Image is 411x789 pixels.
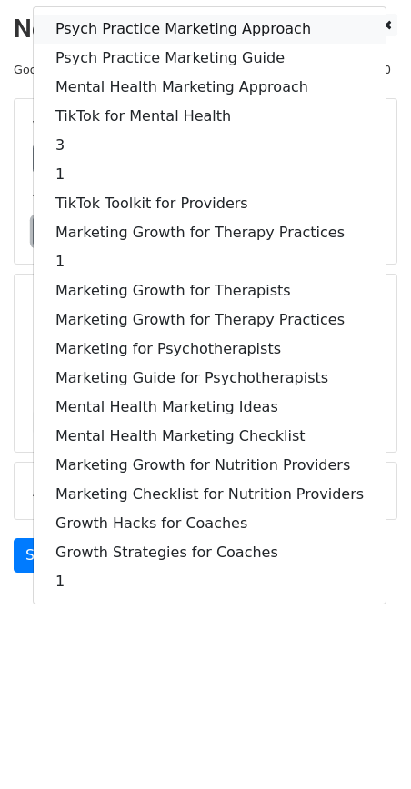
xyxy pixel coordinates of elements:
a: 1 [34,247,386,276]
iframe: Chat Widget [320,702,411,789]
h2: New Campaign [14,14,397,45]
a: Marketing Growth for Therapy Practices [34,305,386,335]
a: Marketing Growth for Nutrition Providers [34,451,386,480]
a: Marketing Guide for Psychotherapists [34,364,386,393]
a: TikTok Toolkit for Providers [34,189,386,218]
a: Send [14,538,74,573]
a: TikTok for Mental Health [34,102,386,131]
a: Growth Strategies for Coaches [34,538,386,567]
a: Marketing Growth for Therapy Practices [34,218,386,247]
a: Mental Health Marketing Ideas [34,393,386,422]
a: 1 [34,567,386,596]
a: Mental Health Marketing Approach [34,73,386,102]
small: Google Sheet: [14,63,238,76]
a: Psych Practice Marketing Approach [34,15,386,44]
a: Mental Health Marketing Checklist [34,422,386,451]
a: Marketing for Psychotherapists [34,335,386,364]
a: Growth Hacks for Coaches [34,509,386,538]
a: Marketing Growth for Therapists [34,276,386,305]
a: Psych Practice Marketing Guide [34,44,386,73]
a: 3 [34,131,386,160]
a: Marketing Checklist for Nutrition Providers [34,480,386,509]
a: 1 [34,160,386,189]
